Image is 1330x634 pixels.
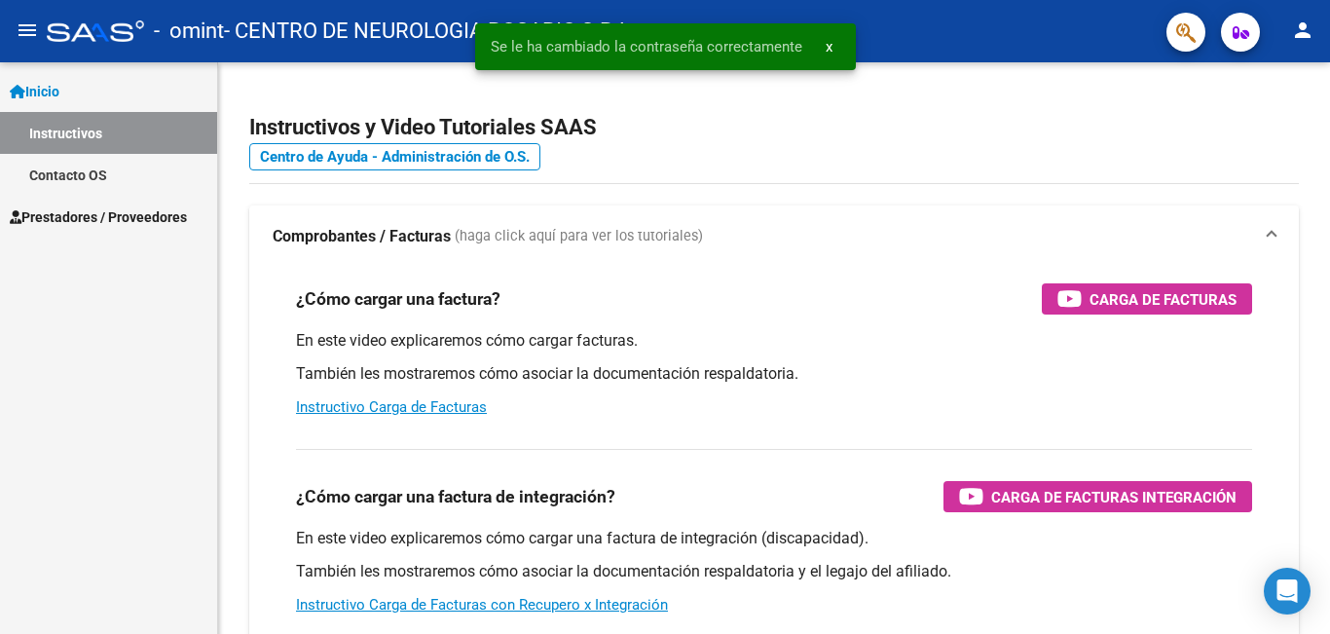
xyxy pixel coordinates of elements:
p: En este video explicaremos cómo cargar facturas. [296,330,1252,352]
a: Instructivo Carga de Facturas [296,398,487,416]
span: (haga click aquí para ver los tutoriales) [455,226,703,247]
span: Se le ha cambiado la contraseña correctamente [491,37,802,56]
span: Inicio [10,81,59,102]
mat-expansion-panel-header: Comprobantes / Facturas (haga click aquí para ver los tutoriales) [249,205,1299,268]
a: Centro de Ayuda - Administración de O.S. [249,143,540,170]
mat-icon: menu [16,19,39,42]
p: En este video explicaremos cómo cargar una factura de integración (discapacidad). [296,528,1252,549]
p: También les mostraremos cómo asociar la documentación respaldatoria. [296,363,1252,385]
span: Prestadores / Proveedores [10,206,187,228]
a: Instructivo Carga de Facturas con Recupero x Integración [296,596,668,614]
button: Carga de Facturas [1042,283,1252,315]
span: - omint [154,10,224,53]
span: Carga de Facturas [1090,287,1237,312]
strong: Comprobantes / Facturas [273,226,451,247]
h3: ¿Cómo cargar una factura? [296,285,500,313]
span: x [826,38,832,56]
button: x [810,29,848,64]
mat-icon: person [1291,19,1314,42]
h3: ¿Cómo cargar una factura de integración? [296,483,615,510]
div: Open Intercom Messenger [1264,568,1311,615]
span: - CENTRO DE NEUROLOGIA ROSARIO S.R.L. [224,10,637,53]
p: También les mostraremos cómo asociar la documentación respaldatoria y el legajo del afiliado. [296,561,1252,582]
button: Carga de Facturas Integración [943,481,1252,512]
span: Carga de Facturas Integración [991,485,1237,509]
h2: Instructivos y Video Tutoriales SAAS [249,109,1299,146]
